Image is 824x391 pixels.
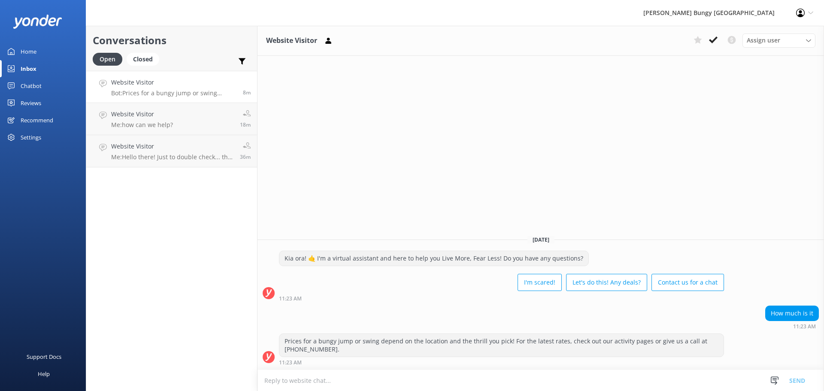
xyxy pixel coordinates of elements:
[86,103,257,135] a: Website VisitorMe:how can we help?18m
[518,274,562,291] button: I'm scared!
[765,323,819,329] div: Oct 05 2025 11:23am (UTC +13:00) Pacific/Auckland
[279,334,724,357] div: Prices for a bungy jump or swing depend on the location and the thrill you pick! For the latest r...
[111,78,236,87] h4: Website Visitor
[27,348,61,365] div: Support Docs
[21,77,42,94] div: Chatbot
[21,112,53,129] div: Recommend
[21,43,36,60] div: Home
[566,274,647,291] button: Let's do this! Any deals?
[279,359,724,365] div: Oct 05 2025 11:23am (UTC +13:00) Pacific/Auckland
[111,142,233,151] h4: Website Visitor
[279,251,588,266] div: Kia ora! 🤙 I'm a virtual assistant and here to help you Live More, Fear Less! Do you have any que...
[93,54,127,64] a: Open
[86,135,257,167] a: Website VisitorMe:Hello there! Just to double check... the 2 children wanting to swing at the Nev...
[93,53,122,66] div: Open
[279,296,302,301] strong: 11:23 AM
[793,324,816,329] strong: 11:23 AM
[21,129,41,146] div: Settings
[127,53,159,66] div: Closed
[240,153,251,161] span: Oct 05 2025 10:55am (UTC +13:00) Pacific/Auckland
[111,109,173,119] h4: Website Visitor
[111,89,236,97] p: Bot: Prices for a bungy jump or swing depend on the location and the thrill you pick! For the lat...
[21,94,41,112] div: Reviews
[127,54,164,64] a: Closed
[266,35,317,46] h3: Website Visitor
[279,360,302,365] strong: 11:23 AM
[651,274,724,291] button: Contact us for a chat
[240,121,251,128] span: Oct 05 2025 11:12am (UTC +13:00) Pacific/Auckland
[86,71,257,103] a: Website VisitorBot:Prices for a bungy jump or swing depend on the location and the thrill you pic...
[766,306,818,321] div: How much is it
[21,60,36,77] div: Inbox
[38,365,50,382] div: Help
[111,153,233,161] p: Me: Hello there! Just to double check... the 2 children wanting to swing at the Nevis, the group ...
[243,89,251,96] span: Oct 05 2025 11:23am (UTC +13:00) Pacific/Auckland
[13,15,62,29] img: yonder-white-logo.png
[93,32,251,48] h2: Conversations
[279,295,724,301] div: Oct 05 2025 11:23am (UTC +13:00) Pacific/Auckland
[111,121,173,129] p: Me: how can we help?
[527,236,554,243] span: [DATE]
[742,33,815,47] div: Assign User
[747,36,780,45] span: Assign user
